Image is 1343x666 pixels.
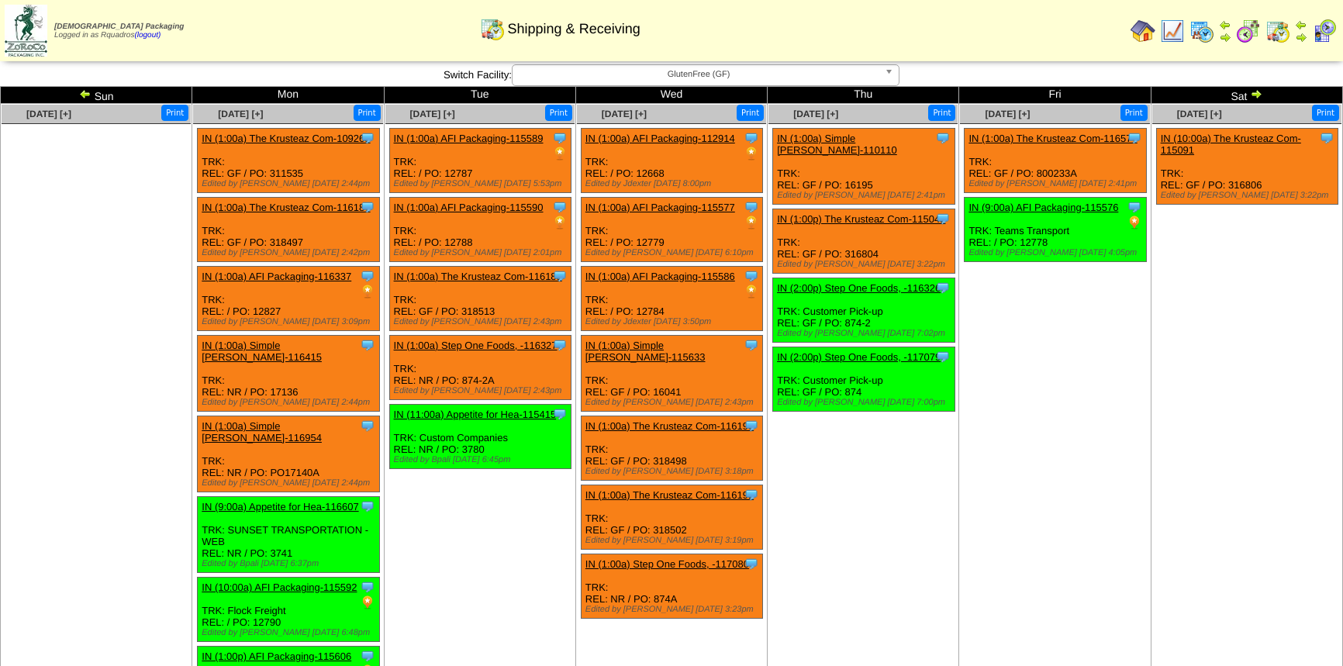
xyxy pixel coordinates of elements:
[1312,105,1339,121] button: Print
[581,336,763,412] div: TRK: REL: GF / PO: 16041
[552,337,568,353] img: Tooltip
[968,202,1118,213] a: IN (9:00a) AFI Packaging-115576
[777,260,955,269] div: Edited by [PERSON_NAME] [DATE] 3:22pm
[552,130,568,146] img: Tooltip
[1189,19,1214,43] img: calendarprod.gif
[1319,130,1334,146] img: Tooltip
[198,267,380,331] div: TRK: REL: / PO: 12827
[202,650,351,662] a: IN (1:00p) AFI Packaging-115606
[26,109,71,119] a: [DATE] [+]
[744,268,759,284] img: Tooltip
[585,271,735,282] a: IN (1:00a) AFI Packaging-115586
[360,418,375,433] img: Tooltip
[744,418,759,433] img: Tooltip
[581,485,763,550] div: TRK: REL: GF / PO: 318502
[777,351,941,363] a: IN (2:00p) Step One Foods, -117079
[935,280,951,295] img: Tooltip
[202,202,370,213] a: IN (1:00a) The Krusteaz Com-116187
[585,467,763,476] div: Edited by [PERSON_NAME] [DATE] 3:18pm
[198,336,380,412] div: TRK: REL: NR / PO: 17136
[394,179,571,188] div: Edited by [PERSON_NAME] [DATE] 5:53pm
[935,349,951,364] img: Tooltip
[202,581,357,593] a: IN (10:00a) AFI Packaging-115592
[389,405,571,469] div: TRK: Custom Companies REL: NR / PO: 3780
[965,129,1147,193] div: TRK: REL: GF / PO: 800233A
[394,340,558,351] a: IN (1:00a) Step One Foods, -116327
[1160,19,1185,43] img: line_graph.gif
[585,420,754,432] a: IN (1:00a) The Krusteaz Com-116190
[581,554,763,619] div: TRK: REL: NR / PO: 874A
[1127,130,1142,146] img: Tooltip
[777,398,955,407] div: Edited by [PERSON_NAME] [DATE] 7:00pm
[744,556,759,571] img: Tooltip
[198,129,380,193] div: TRK: REL: GF / PO: 311535
[965,198,1147,262] div: TRK: Teams Transport REL: / PO: 12778
[585,558,749,570] a: IN (1:00a) Step One Foods, -117080
[793,109,838,119] a: [DATE] [+]
[394,271,562,282] a: IN (1:00a) The Krusteaz Com-116188
[394,248,571,257] div: Edited by [PERSON_NAME] [DATE] 2:01pm
[1,87,192,104] td: Sun
[773,209,955,274] div: TRK: REL: GF / PO: 316804
[737,105,764,121] button: Print
[202,179,379,188] div: Edited by [PERSON_NAME] [DATE] 2:44pm
[1120,105,1148,121] button: Print
[198,416,380,492] div: TRK: REL: NR / PO: PO17140A
[360,284,375,299] img: PO
[1250,88,1262,100] img: arrowright.gif
[198,198,380,262] div: TRK: REL: GF / PO: 318497
[773,129,955,205] div: TRK: REL: GF / PO: 16195
[198,578,380,642] div: TRK: Flock Freight REL: / PO: 12790
[389,267,571,331] div: TRK: REL: GF / PO: 318513
[394,133,544,144] a: IN (1:00a) AFI Packaging-115589
[552,406,568,422] img: Tooltip
[585,536,763,545] div: Edited by [PERSON_NAME] [DATE] 3:19pm
[744,199,759,215] img: Tooltip
[744,146,759,161] img: PO
[545,105,572,121] button: Print
[519,65,879,84] span: GlutenFree (GF)
[581,416,763,481] div: TRK: REL: GF / PO: 318498
[968,179,1146,188] div: Edited by [PERSON_NAME] [DATE] 2:41pm
[1219,19,1231,31] img: arrowleft.gif
[744,215,759,230] img: PO
[968,133,1137,144] a: IN (1:00a) The Krusteaz Com-116574
[985,109,1030,119] a: [DATE] [+]
[1236,19,1261,43] img: calendarblend.gif
[360,648,375,664] img: Tooltip
[202,340,322,363] a: IN (1:00a) Simple [PERSON_NAME]-116415
[54,22,184,40] span: Logged in as Rquadros
[384,87,575,104] td: Tue
[777,191,955,200] div: Edited by [PERSON_NAME] [DATE] 2:41pm
[508,21,640,37] span: Shipping & Receiving
[360,499,375,514] img: Tooltip
[585,202,735,213] a: IN (1:00a) AFI Packaging-115577
[777,213,945,225] a: IN (1:00p) The Krusteaz Com-115045
[394,409,557,420] a: IN (11:00a) Appetite for Hea-115415
[552,268,568,284] img: Tooltip
[161,105,188,121] button: Print
[1312,19,1337,43] img: calendarcustomer.gif
[1156,129,1338,205] div: TRK: REL: GF / PO: 316806
[1127,199,1142,215] img: Tooltip
[202,248,379,257] div: Edited by [PERSON_NAME] [DATE] 2:42pm
[1295,19,1307,31] img: arrowleft.gif
[79,88,91,100] img: arrowleft.gif
[935,211,951,226] img: Tooltip
[410,109,455,119] a: [DATE] [+]
[1177,109,1222,119] a: [DATE] [+]
[1265,19,1290,43] img: calendarinout.gif
[54,22,184,31] span: [DEMOGRAPHIC_DATA] Packaging
[354,105,381,121] button: Print
[575,87,767,104] td: Wed
[744,337,759,353] img: Tooltip
[1161,133,1301,156] a: IN (10:00a) The Krusteaz Com-115091
[5,5,47,57] img: zoroco-logo-small.webp
[202,478,379,488] div: Edited by [PERSON_NAME] [DATE] 2:44pm
[585,398,763,407] div: Edited by [PERSON_NAME] [DATE] 2:43pm
[218,109,263,119] a: [DATE] [+]
[202,628,379,637] div: Edited by [PERSON_NAME] [DATE] 6:48pm
[773,278,955,343] div: TRK: Customer Pick-up REL: GF / PO: 874-2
